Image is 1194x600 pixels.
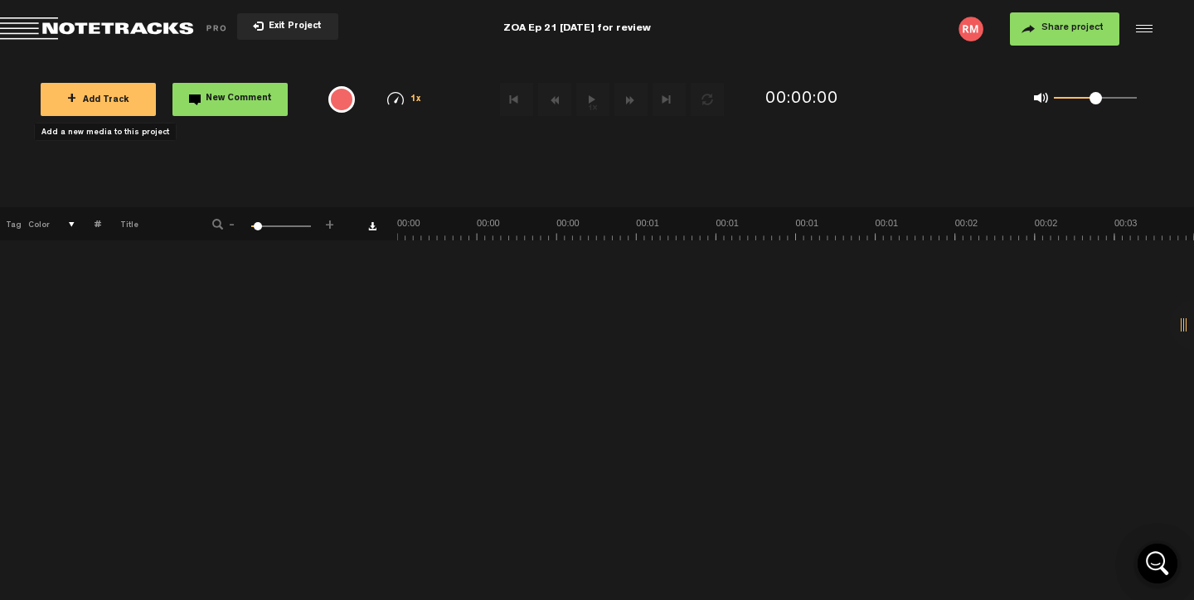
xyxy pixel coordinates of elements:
[41,83,156,116] button: +Add Track
[172,83,288,116] button: New Comment
[264,22,322,31] span: Exit Project
[500,83,533,116] button: Go to beginning
[1138,544,1177,583] div: Open Intercom Messenger
[538,83,571,116] button: Rewind
[410,95,422,104] span: 1x
[367,92,442,106] div: 1x
[1010,12,1119,46] button: Share project
[75,207,101,240] th: #
[67,96,129,105] span: Add Track
[41,128,169,137] span: Add a new media to this project
[691,83,724,116] button: Loop
[323,217,337,227] span: +
[614,83,648,116] button: Fast Forward
[328,86,355,113] div: {{ tooltip_message }}
[101,207,190,240] th: Title
[226,217,239,227] span: -
[765,88,838,112] div: 00:00:00
[653,83,686,116] button: Go to end
[237,13,338,40] button: Exit Project
[206,94,272,104] span: New Comment
[67,93,76,106] span: +
[387,92,404,105] img: speedometer.svg
[368,222,376,230] a: Download comments
[959,17,983,41] img: letters
[1041,23,1104,33] span: Share project
[25,207,50,240] th: Color
[576,83,609,116] button: 1x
